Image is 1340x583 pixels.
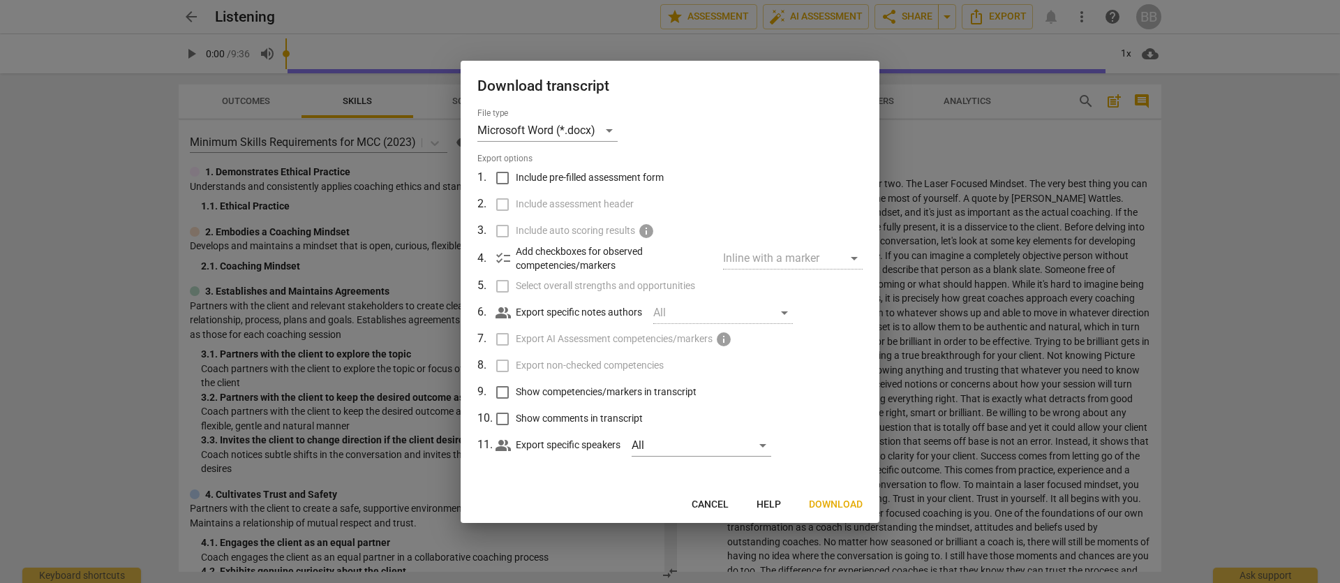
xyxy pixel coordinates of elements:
[516,244,712,273] p: Add checkboxes for observed competencies/markers
[757,498,781,512] span: Help
[477,119,618,142] div: Microsoft Word (*.docx)
[715,331,732,348] span: Purchase a subscription to enable
[632,434,771,457] div: All
[495,304,512,321] span: people_alt
[516,358,664,373] span: Export non-checked competencies
[477,218,496,244] td: 3 .
[477,353,496,379] td: 8 .
[495,437,512,454] span: people_alt
[745,492,792,517] button: Help
[477,273,496,300] td: 5 .
[723,247,863,270] div: Inline with a marker
[798,492,874,517] button: Download
[809,498,863,512] span: Download
[692,498,729,512] span: Cancel
[477,244,496,273] td: 4 .
[516,411,643,426] span: Show comments in transcript
[680,492,740,517] button: Cancel
[477,326,496,353] td: 7 .
[477,379,496,406] td: 9 .
[516,332,713,346] span: Export AI Assessment competencies/markers
[477,110,508,118] label: File type
[477,406,496,432] td: 10 .
[516,279,695,293] span: Select overall strengths and opportunities
[477,300,496,326] td: 6 .
[477,432,496,459] td: 11 .
[516,197,634,212] span: Include assessment header
[516,438,620,452] p: Export specific speakers
[516,223,635,238] span: Include auto scoring results
[495,250,512,267] span: checklist
[477,153,863,165] span: Export options
[516,170,664,185] span: Include pre-filled assessment form
[477,165,496,191] td: 1 .
[516,305,642,320] p: Export specific notes authors
[653,302,793,324] div: All
[477,78,863,95] h2: Download transcript
[638,223,655,239] span: Upgrade to Teams/Academy plan to implement
[516,385,697,399] span: Show competencies/markers in transcript
[477,191,496,218] td: 2 .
